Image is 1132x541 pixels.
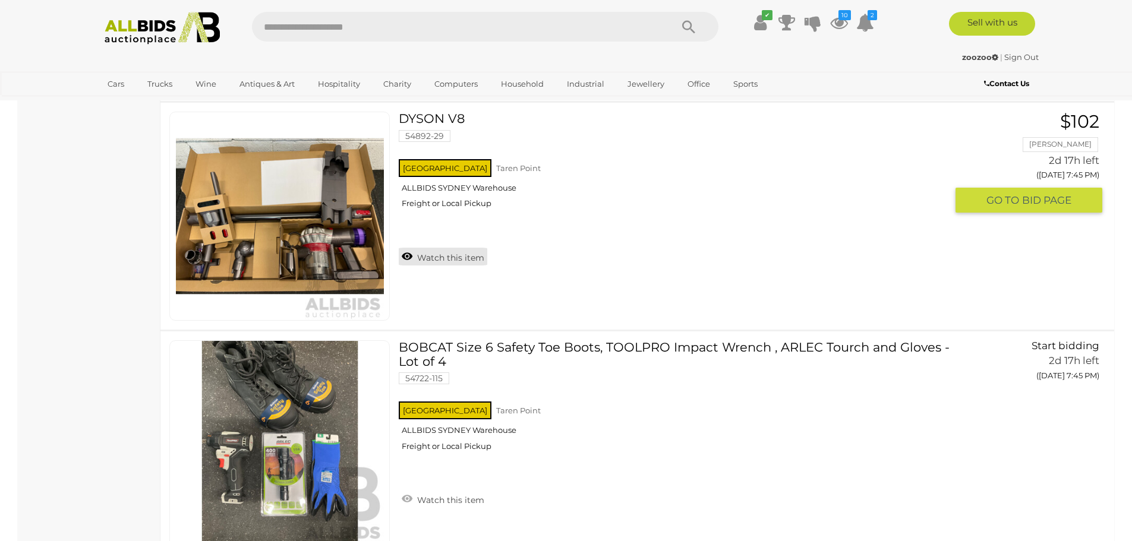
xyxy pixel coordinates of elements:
[232,74,302,94] a: Antiques & Art
[414,495,484,505] span: Watch this item
[830,12,848,33] a: 10
[868,10,877,20] i: 2
[98,12,227,45] img: Allbids.com.au
[427,74,485,94] a: Computers
[1022,194,1071,207] span: BID PAGE
[559,74,612,94] a: Industrial
[1060,110,1099,132] span: $102
[986,194,1022,207] span: GO TO
[493,74,551,94] a: Household
[176,112,384,320] img: 54892-29a.jpeg
[762,10,772,20] i: ✔
[984,79,1029,88] b: Contact Us
[752,12,770,33] a: ✔
[1004,52,1039,62] a: Sign Out
[962,52,998,62] strong: zoozoo
[376,74,419,94] a: Charity
[408,112,946,217] a: DYSON V8 54892-29 [GEOGRAPHIC_DATA] Taren Point ALLBIDS SYDNEY Warehouse Freight or Local Pickup
[100,94,200,113] a: [GEOGRAPHIC_DATA]
[140,74,180,94] a: Trucks
[399,248,487,265] a: Watch this item
[964,112,1102,214] a: $102 [PERSON_NAME] 2d 17h left ([DATE] 7:45 PM) GO TOBID PAGE
[1032,340,1099,352] span: Start bidding
[188,74,224,94] a: Wine
[399,490,487,508] a: Watch this item
[964,340,1102,387] a: Start bidding 2d 17h left ([DATE] 7:45 PM)
[620,74,672,94] a: Jewellery
[1000,52,1002,62] span: |
[659,12,718,42] button: Search
[680,74,718,94] a: Office
[726,74,765,94] a: Sports
[838,10,851,20] i: 10
[949,12,1035,36] a: Sell with us
[962,52,1000,62] a: zoozoo
[100,74,132,94] a: Cars
[310,74,368,94] a: Hospitality
[956,188,1102,213] button: GO TOBID PAGE
[984,77,1032,90] a: Contact Us
[856,12,874,33] a: 2
[408,340,946,460] a: BOBCAT Size 6 Safety Toe Boots, TOOLPRO Impact Wrench , ARLEC Tourch and Gloves - Lot of 4 54722-...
